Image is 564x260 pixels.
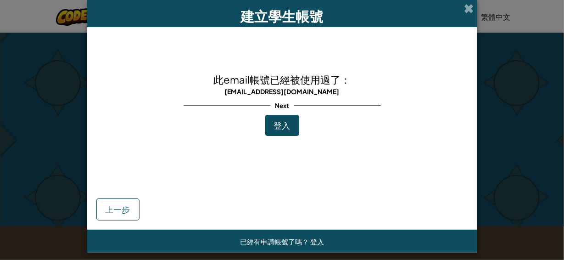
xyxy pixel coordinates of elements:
button: 登入 [265,115,299,136]
button: 上一步 [96,198,140,220]
span: 此email帳號已經被使用過了： [213,73,351,86]
span: 登入 [274,120,290,130]
span: 建立學生帳號 [241,7,324,25]
span: 上一步 [106,204,130,215]
a: 登入 [310,237,324,246]
span: [EMAIL_ADDRESS][DOMAIN_NAME] [225,87,340,96]
span: Next [270,99,294,112]
span: 已經有申請帳號了嗎？ [240,237,310,246]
